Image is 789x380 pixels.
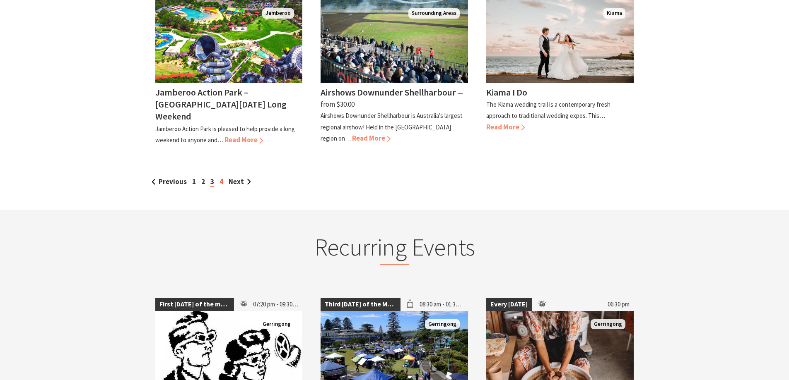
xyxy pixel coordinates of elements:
[155,86,287,122] h4: Jamberoo Action Park – [GEOGRAPHIC_DATA][DATE] Long Weekend
[321,298,400,311] span: Third [DATE] of the Month
[262,8,294,19] span: Jamberoo
[155,125,295,144] p: Jamberoo Action Park is pleased to help provide a long weekend to anyone and…
[486,100,610,119] p: The Kiama wedding trail is a contemporary fresh approach to traditional wedding expos. This…
[591,319,625,330] span: Gerringong
[321,112,463,142] p: Airshows Downunder Shellharbour is Australia’s largest regional airshow! Held in the [GEOGRAPHIC_...
[486,122,525,131] span: Read More
[259,319,294,330] span: Gerringong
[229,177,251,186] a: Next
[486,298,532,311] span: Every [DATE]
[321,86,456,98] h4: Airshows Downunder Shellharbour
[224,135,263,144] span: Read More
[249,298,302,311] span: 07:20 pm - 09:30 pm
[603,298,634,311] span: 06:30 pm
[210,177,214,187] span: 3
[425,319,460,330] span: Gerringong
[232,233,557,265] h2: Recurring Events
[155,298,234,311] span: First [DATE] of the month
[352,134,391,143] span: Read More
[415,298,468,311] span: 08:30 am - 01:30 pm
[408,8,460,19] span: Surrounding Areas
[201,177,205,186] a: 2
[486,86,527,98] h4: Kiama I Do
[220,177,223,186] a: 4
[152,177,187,186] a: Previous
[192,177,196,186] a: 1
[603,8,625,19] span: Kiama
